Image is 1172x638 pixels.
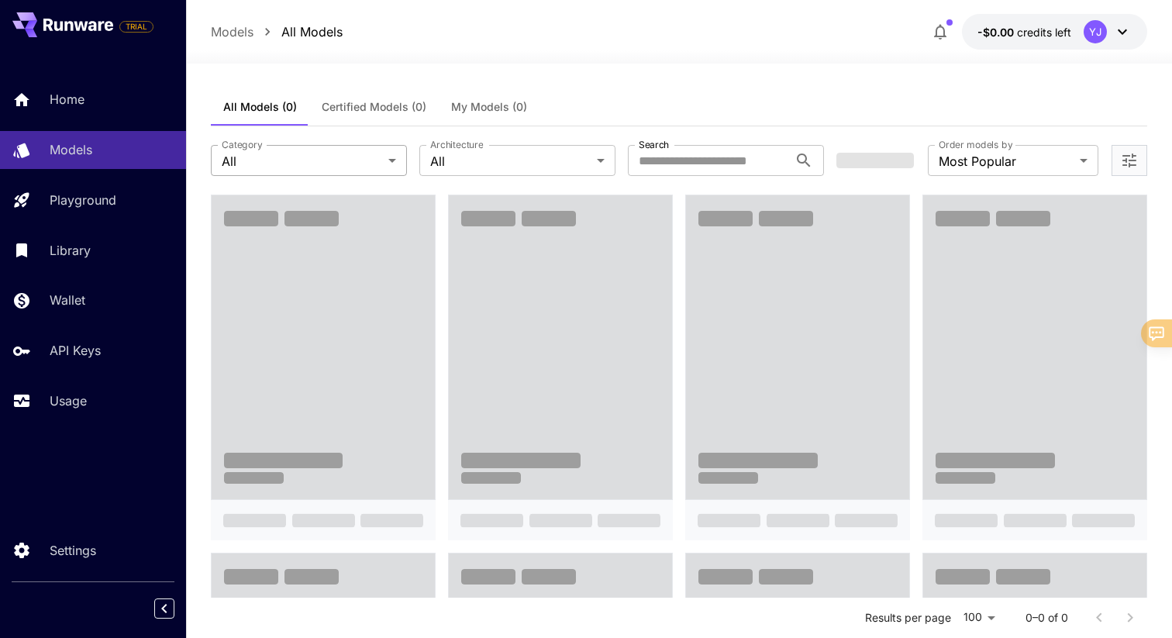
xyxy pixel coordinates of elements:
[166,595,186,622] div: Collapse sidebar
[50,191,116,209] p: Playground
[962,14,1147,50] button: -$0.0039YJ
[322,100,426,114] span: Certified Models (0)
[977,24,1071,40] div: -$0.0039
[154,598,174,619] button: Collapse sidebar
[50,241,91,260] p: Library
[865,610,951,626] p: Results per page
[1017,26,1071,39] span: credits left
[222,138,263,151] label: Category
[1120,151,1139,171] button: Open more filters
[50,541,96,560] p: Settings
[939,152,1074,171] span: Most Popular
[430,152,591,171] span: All
[1084,20,1107,43] div: YJ
[119,17,153,36] span: Add your payment card to enable full platform functionality.
[50,140,92,159] p: Models
[977,26,1017,39] span: -$0.00
[223,100,297,114] span: All Models (0)
[50,341,101,360] p: API Keys
[430,138,483,151] label: Architecture
[222,152,382,171] span: All
[957,606,1001,629] div: 100
[211,22,253,41] a: Models
[211,22,343,41] nav: breadcrumb
[1025,610,1068,626] p: 0–0 of 0
[120,21,153,33] span: TRIAL
[50,90,84,109] p: Home
[281,22,343,41] a: All Models
[451,100,527,114] span: My Models (0)
[50,391,87,410] p: Usage
[50,291,85,309] p: Wallet
[639,138,669,151] label: Search
[939,138,1012,151] label: Order models by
